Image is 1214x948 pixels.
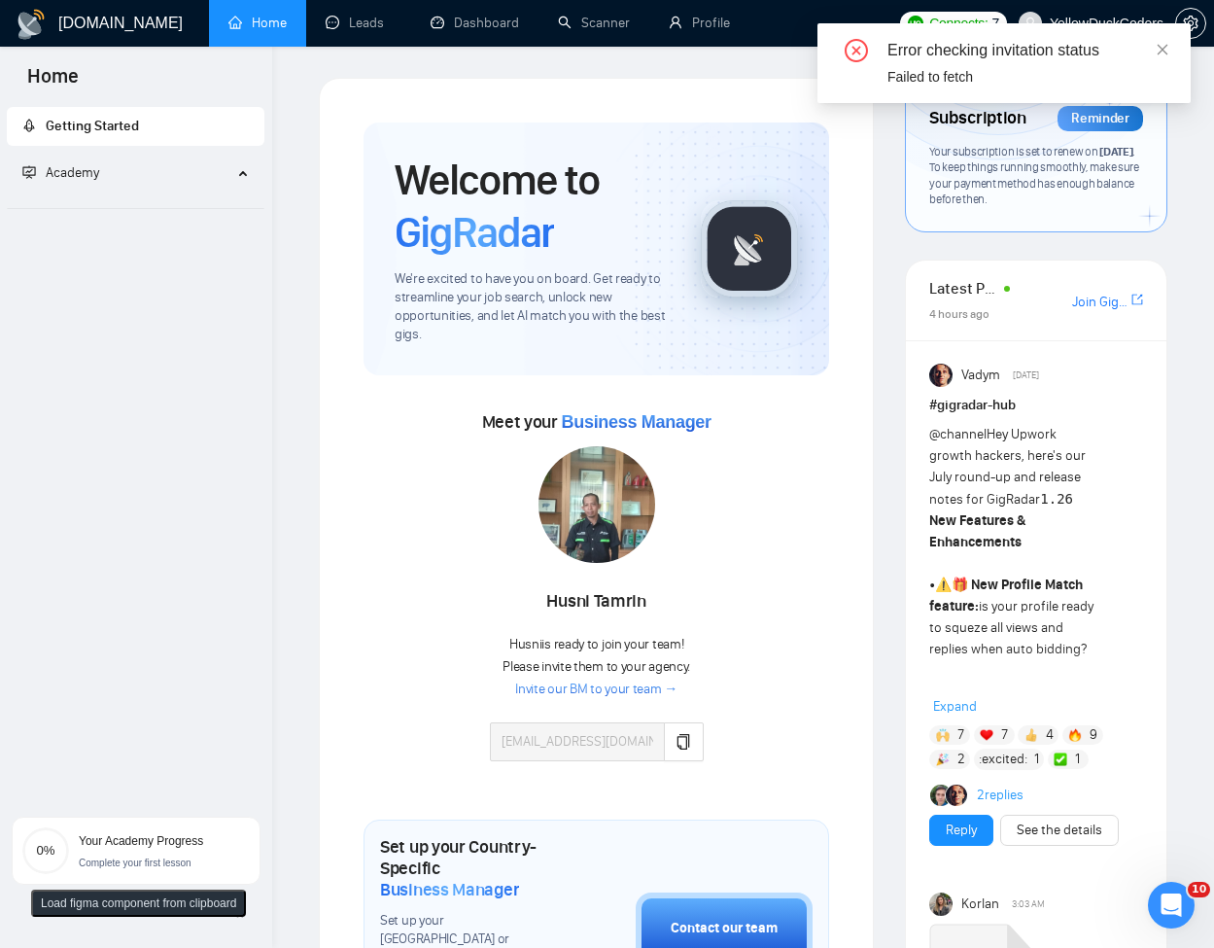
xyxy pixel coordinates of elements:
h1: # gigradar-hub [929,395,1143,416]
span: 1 [1075,750,1080,769]
li: Getting Started [7,107,264,146]
button: Reply [929,815,993,846]
div: Contact our team [671,918,778,939]
h1: Welcome to [395,154,670,259]
span: 1 [1034,750,1039,769]
span: [DATE] [1013,367,1039,384]
span: Home [12,62,94,103]
img: 👍 [1024,728,1038,742]
span: Your subscription is set to renew on . To keep things running smoothly, make sure your payment me... [929,144,1138,207]
span: 7 [1001,725,1008,745]
span: ⚠️ [935,577,952,593]
span: 7 [957,725,964,745]
img: Korlan [929,893,953,916]
a: export [1131,291,1143,309]
span: rocket [22,119,36,132]
img: 🔥 [1068,728,1082,742]
span: Your Academy Progress [79,834,203,848]
span: Academy [22,164,99,181]
img: ✅ [1054,753,1067,766]
code: 1.26 [1040,491,1073,507]
div: Husni Tamrin [490,585,704,618]
img: 1698163229635-IMG-20231023-WA0158.jpg [538,446,655,563]
a: Reply [946,820,977,841]
span: copy [676,734,691,750]
span: 3:03 AM [1012,895,1045,913]
img: ❤️ [980,728,993,742]
div: Failed to fetch [887,66,1167,88]
a: Join GigRadar Slack Community [1072,292,1127,313]
img: logo [16,9,47,40]
span: Latest Posts from the GigRadar Community [929,276,997,300]
a: setting [1175,16,1206,31]
div: Error checking invitation status [887,39,1167,62]
span: Husni is ready to join your team! [509,636,683,652]
span: Connects: [929,13,988,34]
span: Vadym [961,365,1000,386]
a: messageLeads [326,15,392,31]
a: Invite our BM to your team → [515,681,677,699]
span: setting [1176,16,1205,31]
a: dashboardDashboard [431,15,519,31]
a: 2replies [977,786,1023,805]
img: gigradar-logo.png [701,200,798,298]
span: Meet your [482,411,711,433]
span: 2 [957,750,965,769]
img: Alex B [930,785,952,806]
span: 10 [1188,882,1210,897]
span: Korlan [961,894,999,915]
h1: Set up your Country-Specific [380,836,538,900]
span: We're excited to have you on board. Get ready to streamline your job search, unlock new opportuni... [395,270,670,344]
button: See the details [1000,815,1119,846]
a: homeHome [228,15,287,31]
strong: New Features & Enhancements [929,512,1025,550]
span: [DATE] [1099,144,1132,158]
span: :excited: [979,749,1027,770]
img: upwork-logo.png [908,16,923,31]
span: Academy [46,164,99,181]
img: Vadym [929,364,953,387]
a: userProfile [669,15,730,31]
span: fund-projection-screen [22,165,36,179]
span: Please invite them to your agency. [503,658,690,675]
span: Business Manager [380,879,519,900]
span: 🎁 [952,577,968,593]
span: Complete your first lesson [79,858,191,868]
span: 4 [1046,725,1054,745]
span: Getting Started [46,118,139,134]
span: 4 hours ago [929,307,989,321]
span: close [1156,43,1169,56]
span: export [1131,292,1143,307]
span: GigRadar [395,206,554,259]
img: 🎉 [936,753,950,766]
button: copy [664,722,703,761]
span: @channel [929,426,987,442]
a: See the details [1017,820,1102,841]
span: Business Manager [562,412,711,432]
span: 0% [22,844,69,857]
span: 7 [992,13,1000,34]
button: setting [1175,8,1206,39]
span: Expand [933,698,977,715]
span: 9 [1090,725,1097,745]
span: user [1023,17,1037,30]
span: close-circle [845,39,868,62]
li: Academy Homepage [7,200,264,213]
iframe: Intercom live chat [1148,882,1195,929]
a: searchScanner [558,15,630,31]
strong: New Profile Match feature: [929,577,1083,614]
img: 🙌 [936,728,950,742]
